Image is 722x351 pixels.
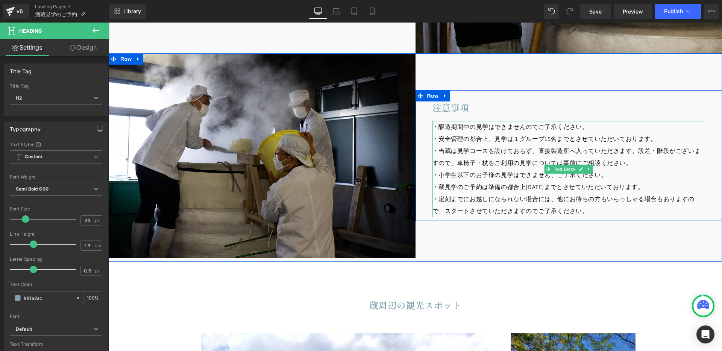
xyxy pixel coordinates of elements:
[332,68,341,79] a: Expand / Collapse
[10,206,102,212] div: Font Size
[16,326,32,333] i: Default
[10,342,102,347] div: Text Transform
[35,4,109,10] a: Landing Pages
[10,282,102,287] div: Text Color
[16,186,49,192] b: Semi Bold 600
[3,4,29,19] a: v6
[10,314,102,319] div: Font
[10,257,102,262] div: Letter Spacing
[324,110,597,123] p: ・安全管理の都合上、見学は１グループ15名までとさせていただいております。
[623,8,643,15] span: Preview
[664,8,683,14] span: Publish
[476,142,484,151] a: Expand / Collapse
[16,95,22,101] b: H2
[35,11,77,17] span: 酒蔵見学のご予約
[317,68,332,79] span: Row
[10,174,102,180] div: Font Weight
[696,325,714,343] div: Open Intercom Messenger
[324,123,597,147] p: ・当蔵は見学コースを設けておらず、直接製造所へ入っていただきます。段差・階段がございますので、車椅子・杖をご利用の見学については事前にご相談ください。
[25,31,35,42] a: Expand / Collapse
[10,64,32,74] div: Title Tag
[24,294,72,302] input: Color
[327,4,345,19] a: Laptop
[324,98,597,110] p: ・醸造期間中の見学はできませんのでご了承ください。
[10,31,25,42] span: Row
[95,268,101,273] span: px
[10,141,102,147] div: Text Styles
[95,218,101,223] span: px
[324,79,597,91] h2: 注意事項
[109,4,146,19] a: New Library
[444,142,469,151] span: Text Block
[56,39,111,56] a: Design
[95,243,101,248] span: em
[84,292,102,305] div: %
[25,154,42,160] b: Custom
[655,4,701,19] button: Publish
[614,4,652,19] a: Preview
[87,277,527,288] h2: 蔵周辺の観光スポット
[345,4,363,19] a: Tablet
[10,83,102,89] div: Title Tag
[324,159,597,171] p: ・蔵見学のご予約は準備の都合上[DATE]までとさせていただいております。
[589,8,602,15] span: Save
[324,147,597,159] p: ・小学生以下のお子様の見学はできません、ご了承ください。
[544,4,559,19] button: Undo
[309,4,327,19] a: Desktop
[10,231,102,237] div: Line Height
[562,4,577,19] button: Redo
[704,4,719,19] button: More
[19,28,42,34] span: Heading
[363,4,381,19] a: Mobile
[15,6,24,16] div: v6
[10,122,41,132] div: Typography
[123,8,141,15] span: Library
[324,171,597,195] p: ・定刻までにお越しになられない場合には、他にお待ちの方もいらっしゃる場合もありますので、スタートさせていただきますのでご了承ください。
